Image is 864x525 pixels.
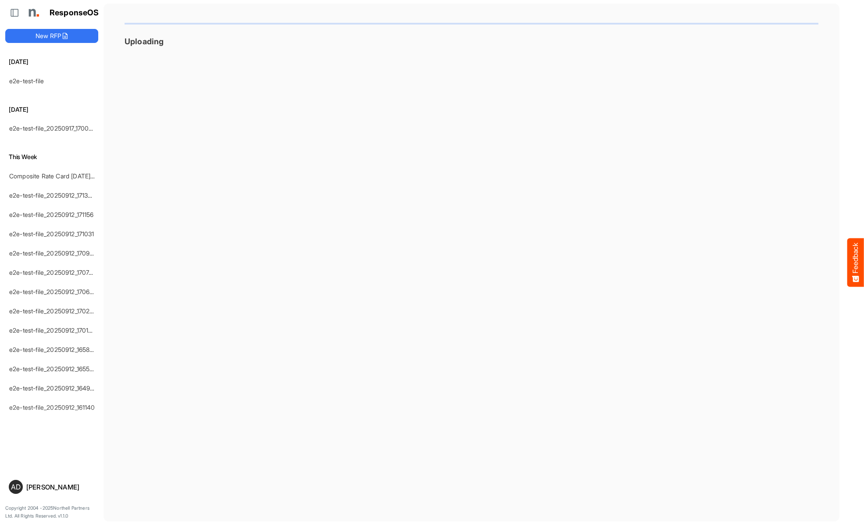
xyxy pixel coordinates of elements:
a: e2e-test-file_20250912_171156 [9,211,94,218]
a: e2e-test-file_20250912_165500 [9,365,98,372]
h3: Uploading [125,37,818,46]
a: e2e-test-file_20250912_170908 [9,249,97,257]
a: e2e-test-file_20250912_171324 [9,192,96,199]
a: e2e-test-file_20250912_170108 [9,326,96,334]
button: Feedback [847,238,864,287]
span: AD [11,483,21,490]
a: e2e-test-file_20250912_164942 [9,384,98,392]
a: e2e-test-file_20250912_170747 [9,269,96,276]
h6: [DATE] [5,57,98,67]
a: e2e-test-file_20250917_170029 [9,124,96,132]
a: e2e-test-file_20250912_161140 [9,404,95,411]
a: Composite Rate Card [DATE] mapping test_deleted [9,172,153,180]
button: New RFP [5,29,98,43]
a: e2e-test-file_20250912_165858 [9,346,97,353]
h6: [DATE] [5,105,98,114]
a: e2e-test-file [9,77,44,85]
p: Copyright 2004 - 2025 Northell Partners Ltd. All Rights Reserved. v 1.1.0 [5,504,98,520]
div: [PERSON_NAME] [26,484,95,490]
h6: This Week [5,152,98,162]
h1: ResponseOS [50,8,99,18]
a: e2e-test-file_20250912_170636 [9,288,97,295]
a: e2e-test-file_20250912_171031 [9,230,94,238]
img: Northell [24,4,42,21]
a: e2e-test-file_20250912_170222 [9,307,97,315]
